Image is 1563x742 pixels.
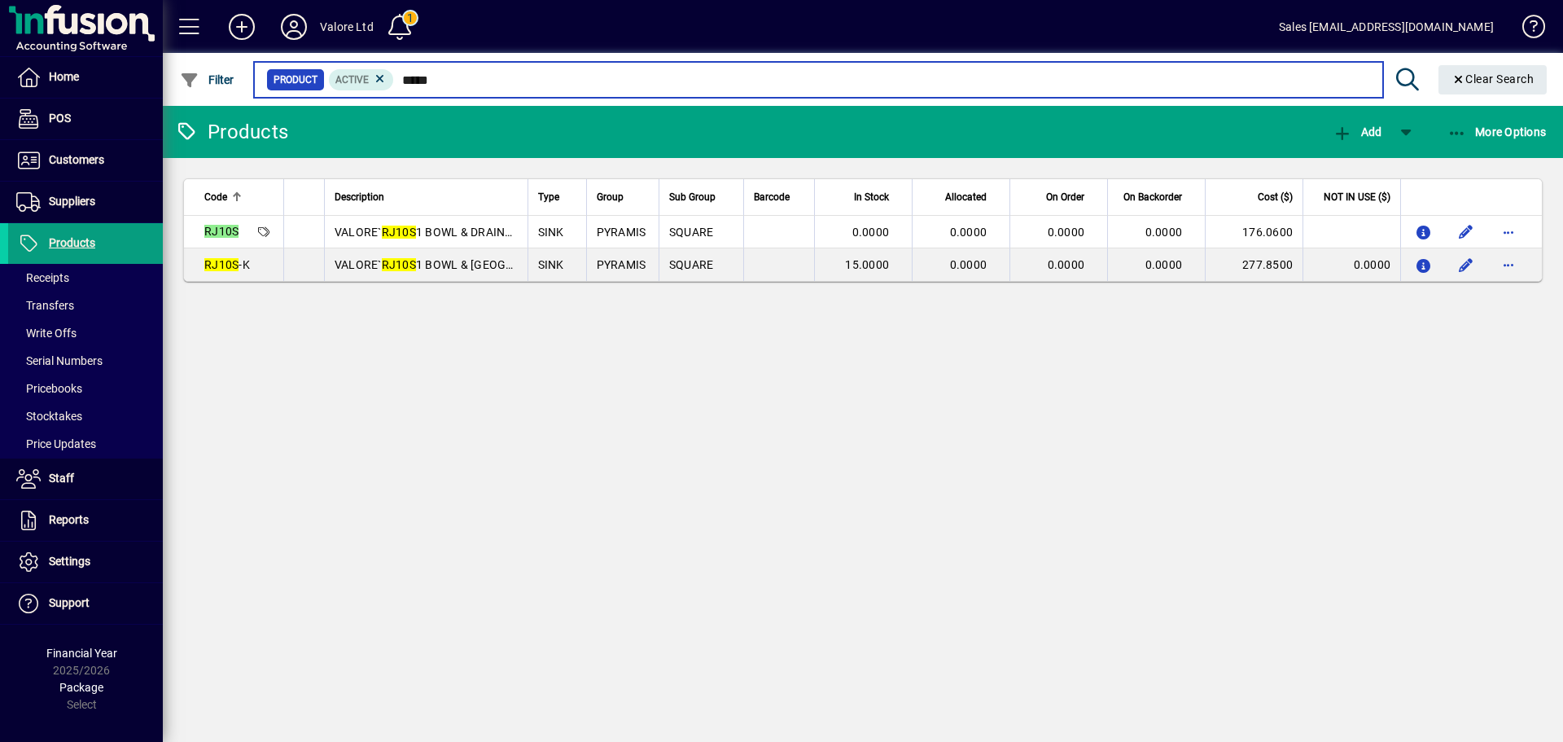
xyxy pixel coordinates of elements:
span: SQUARE [669,226,714,239]
span: Transfers [16,299,74,312]
td: 277.8500 [1205,248,1302,281]
span: Support [49,596,90,609]
button: Add [216,12,268,42]
span: Group [597,188,624,206]
button: Clear [1438,65,1548,94]
button: Edit [1453,252,1479,278]
span: Add [1333,125,1381,138]
a: Receipts [8,264,163,292]
div: Products [175,119,288,145]
mat-chip: Activation Status: Active [329,69,394,90]
span: 0.0000 [950,258,987,271]
a: Home [8,57,163,98]
span: Settings [49,555,90,568]
span: On Order [1046,188,1084,206]
span: Reports [49,513,89,526]
span: Cost ($) [1258,188,1293,206]
a: Settings [8,542,163,582]
span: Customers [49,153,104,166]
span: NOT IN USE ($) [1324,188,1390,206]
div: Type [538,188,576,206]
a: Support [8,583,163,624]
a: POS [8,99,163,139]
span: Code [204,188,227,206]
span: Barcode [754,188,790,206]
span: Receipts [16,271,69,284]
button: More options [1495,219,1521,245]
span: On Backorder [1123,188,1182,206]
div: Description [335,188,518,206]
a: Pricebooks [8,375,163,402]
button: Profile [268,12,320,42]
button: Add [1329,117,1386,147]
span: Allocated [945,188,987,206]
span: Serial Numbers [16,354,103,367]
button: More Options [1443,117,1551,147]
span: Description [335,188,384,206]
button: More options [1495,252,1521,278]
span: SINK [538,226,564,239]
td: 0.0000 [1302,248,1400,281]
span: 0.0000 [950,226,987,239]
span: 0.0000 [1145,226,1183,239]
em: RJ10S [204,258,239,271]
a: Knowledge Base [1510,3,1543,56]
span: Price Updates [16,437,96,450]
a: Price Updates [8,430,163,458]
div: Barcode [754,188,804,206]
a: Staff [8,459,163,499]
div: On Order [1020,188,1099,206]
div: Allocated [922,188,1001,206]
button: Edit [1453,219,1479,245]
a: Customers [8,140,163,181]
div: Code [204,188,274,206]
span: Financial Year [46,647,117,660]
span: SINK [538,258,564,271]
div: Sales [EMAIL_ADDRESS][DOMAIN_NAME] [1279,14,1494,40]
span: Home [49,70,79,83]
span: Stocktakes [16,410,82,423]
span: PYRAMIS [597,258,646,271]
span: 0.0000 [852,226,890,239]
span: VALORE` 1 BOWL & [GEOGRAPHIC_DATA] [335,258,584,271]
span: Staff [49,472,74,485]
button: Filter [176,65,239,94]
span: Suppliers [49,195,95,208]
div: In Stock [825,188,904,206]
div: Group [597,188,649,206]
span: PYRAMIS [597,226,646,239]
span: Pricebooks [16,382,82,395]
span: POS [49,112,71,125]
span: Filter [180,73,234,86]
span: Products [49,236,95,249]
span: In Stock [854,188,889,206]
td: 176.0600 [1205,216,1302,248]
span: SQUARE [669,258,714,271]
a: Stocktakes [8,402,163,430]
span: 15.0000 [845,258,889,271]
em: RJ10S [204,225,239,238]
a: Suppliers [8,182,163,222]
a: Reports [8,500,163,541]
span: 0.0000 [1048,226,1085,239]
span: More Options [1447,125,1547,138]
span: Active [335,74,369,86]
span: Product [274,72,317,88]
span: 0.0000 [1048,258,1085,271]
div: Sub Group [669,188,733,206]
a: Transfers [8,292,163,319]
span: 0.0000 [1145,258,1183,271]
span: Type [538,188,559,206]
a: Serial Numbers [8,347,163,375]
em: RJ10S [382,258,416,271]
span: Clear Search [1451,72,1535,86]
em: RJ10S [382,226,416,239]
span: Package [59,681,103,694]
div: Valore Ltd [320,14,374,40]
a: Write Offs [8,319,163,347]
span: Sub Group [669,188,716,206]
span: Write Offs [16,327,77,340]
span: -K [204,258,250,271]
div: On Backorder [1118,188,1197,206]
span: VALORE` 1 BOWL & DRAINER SQUARE =0.134M3 [335,226,623,239]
